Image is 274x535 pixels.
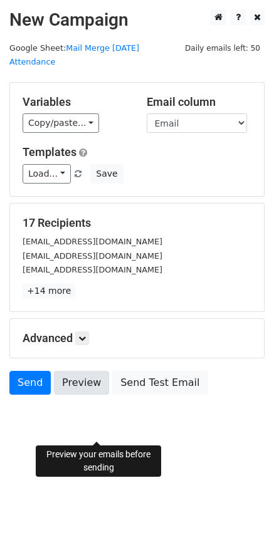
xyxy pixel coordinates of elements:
small: Google Sheet: [9,43,139,67]
a: +14 more [23,283,75,299]
a: Send [9,371,51,395]
a: Daily emails left: 50 [181,43,265,53]
h2: New Campaign [9,9,265,31]
div: Preview your emails before sending [36,445,161,477]
h5: Email column [147,95,252,109]
span: Daily emails left: 50 [181,41,265,55]
h5: Variables [23,95,128,109]
a: Copy/paste... [23,113,99,133]
a: Send Test Email [112,371,208,395]
a: Mail Merge [DATE] Attendance [9,43,139,67]
small: [EMAIL_ADDRESS][DOMAIN_NAME] [23,265,162,274]
iframe: Chat Widget [211,475,274,535]
a: Preview [54,371,109,395]
h5: Advanced [23,331,251,345]
a: Load... [23,164,71,184]
button: Save [90,164,123,184]
a: Templates [23,145,76,158]
h5: 17 Recipients [23,216,251,230]
small: [EMAIL_ADDRESS][DOMAIN_NAME] [23,251,162,261]
small: [EMAIL_ADDRESS][DOMAIN_NAME] [23,237,162,246]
